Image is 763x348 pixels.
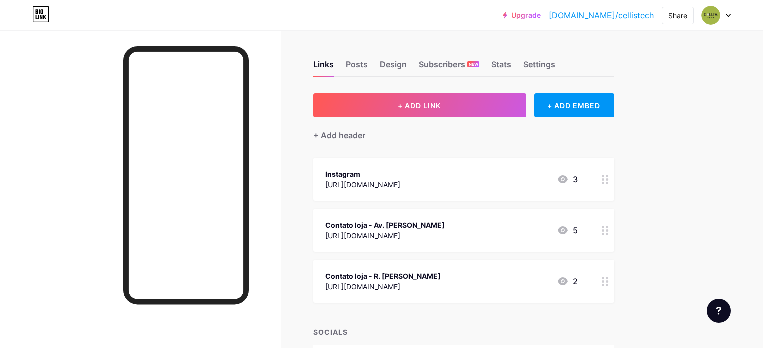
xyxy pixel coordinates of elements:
div: Instagram [325,169,400,179]
a: Upgrade [503,11,541,19]
div: Links [313,58,334,76]
div: Stats [491,58,511,76]
div: 3 [557,173,578,185]
div: [URL][DOMAIN_NAME] [325,230,445,241]
div: Contato loja - Av. [PERSON_NAME] [325,220,445,230]
div: + ADD EMBED [534,93,614,117]
div: 5 [557,224,578,236]
div: Share [668,10,687,21]
div: Posts [346,58,368,76]
div: Settings [523,58,555,76]
span: NEW [469,61,478,67]
div: [URL][DOMAIN_NAME] [325,179,400,190]
a: [DOMAIN_NAME]/cellistech [549,9,654,21]
button: + ADD LINK [313,93,526,117]
span: + ADD LINK [398,101,441,110]
div: SOCIALS [313,327,614,337]
div: Subscribers [419,58,479,76]
div: 2 [557,275,578,287]
div: Contato loja - R. [PERSON_NAME] [325,271,441,281]
img: cellistech [701,6,720,25]
div: + Add header [313,129,365,141]
div: [URL][DOMAIN_NAME] [325,281,441,292]
div: Design [380,58,407,76]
